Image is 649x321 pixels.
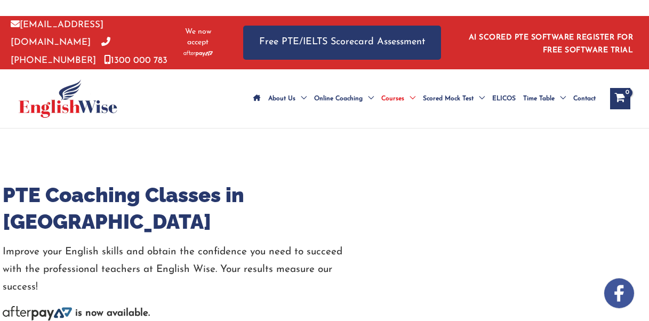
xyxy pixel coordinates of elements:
[523,80,555,117] span: Time Table
[314,80,363,117] span: Online Coaching
[268,80,295,117] span: About Us
[3,243,378,296] p: Improve your English skills and obtain the confidence you need to succeed with the professional t...
[610,88,630,109] a: View Shopping Cart, empty
[363,80,374,117] span: Menu Toggle
[11,20,103,47] a: [EMAIL_ADDRESS][DOMAIN_NAME]
[183,51,213,57] img: Afterpay-Logo
[573,80,596,117] span: Contact
[570,80,599,117] a: Contact
[423,80,474,117] span: Scored Mock Test
[3,306,72,320] img: Afterpay-Logo
[378,80,419,117] a: CoursesMenu Toggle
[474,80,485,117] span: Menu Toggle
[243,26,441,59] a: Free PTE/IELTS Scorecard Assessment
[3,182,378,235] h1: PTE Coaching Classes in [GEOGRAPHIC_DATA]
[11,38,110,65] a: [PHONE_NUMBER]
[404,80,415,117] span: Menu Toggle
[179,27,217,48] span: We now accept
[488,80,519,117] a: ELICOS
[310,80,378,117] a: Online CoachingMenu Toggle
[492,80,516,117] span: ELICOS
[19,79,117,118] img: cropped-ew-logo
[104,56,167,65] a: 1300 000 783
[250,80,599,117] nav: Site Navigation: Main Menu
[419,80,488,117] a: Scored Mock TestMenu Toggle
[75,308,150,318] b: is now available.
[381,80,404,117] span: Courses
[555,80,566,117] span: Menu Toggle
[604,278,634,308] img: white-facebook.png
[462,25,638,60] aside: Header Widget 1
[265,80,310,117] a: About UsMenu Toggle
[295,80,307,117] span: Menu Toggle
[519,80,570,117] a: Time TableMenu Toggle
[469,34,634,54] a: AI SCORED PTE SOFTWARE REGISTER FOR FREE SOFTWARE TRIAL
